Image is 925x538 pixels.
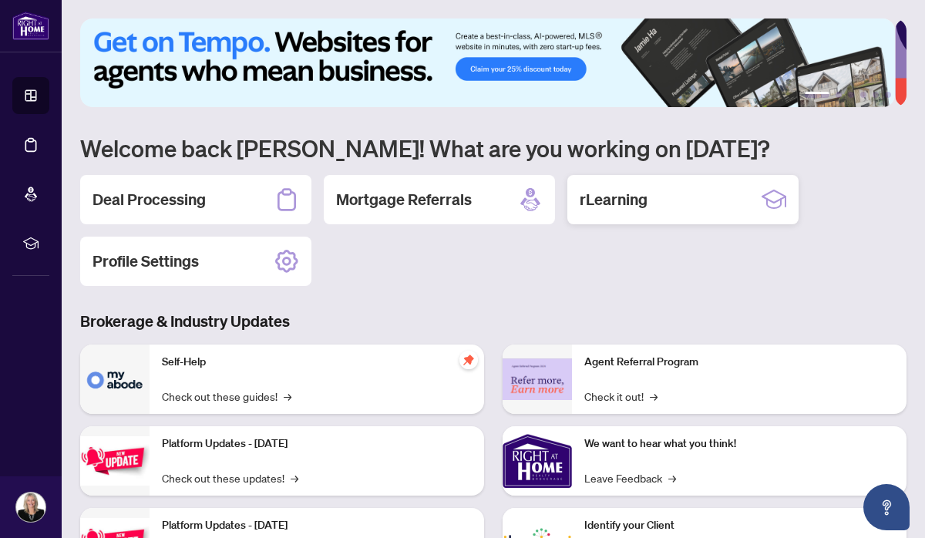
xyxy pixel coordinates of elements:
h2: Deal Processing [92,189,206,210]
img: Platform Updates - July 21, 2025 [80,436,150,485]
button: 6 [885,92,891,98]
p: Identify your Client [584,517,894,534]
img: Profile Icon [16,493,45,522]
p: We want to hear what you think! [584,435,894,452]
h2: Mortgage Referrals [336,189,472,210]
p: Platform Updates - [DATE] [162,517,472,534]
a: Leave Feedback→ [584,469,676,486]
img: Slide 0 [80,18,895,107]
a: Check out these guides!→ [162,388,291,405]
h1: Welcome back [PERSON_NAME]! What are you working on [DATE]? [80,133,906,163]
button: 2 [836,92,842,98]
span: → [291,469,298,486]
span: → [668,469,676,486]
p: Self-Help [162,354,472,371]
h3: Brokerage & Industry Updates [80,311,906,332]
button: Open asap [863,484,910,530]
h2: Profile Settings [92,251,199,272]
img: Agent Referral Program [503,358,572,401]
a: Check it out!→ [584,388,658,405]
p: Platform Updates - [DATE] [162,435,472,452]
span: pushpin [459,351,478,369]
img: We want to hear what you think! [503,426,572,496]
p: Agent Referral Program [584,354,894,371]
img: Self-Help [80,345,150,414]
button: 5 [873,92,879,98]
span: → [284,388,291,405]
button: 4 [860,92,866,98]
button: 1 [805,92,829,98]
h2: rLearning [580,189,647,210]
span: → [650,388,658,405]
button: 3 [848,92,854,98]
a: Check out these updates!→ [162,469,298,486]
img: logo [12,12,49,40]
